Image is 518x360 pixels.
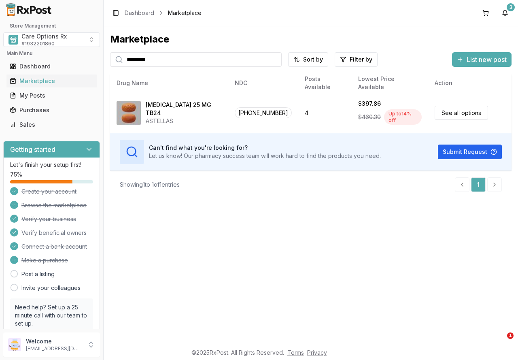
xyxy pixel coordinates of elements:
a: Book a call [15,328,46,335]
span: 75 % [10,170,22,179]
div: Purchases [10,106,93,114]
button: Sales [3,118,100,131]
img: RxPost Logo [3,3,55,16]
th: Lowest Price Available [352,73,428,93]
h3: Can't find what you're looking for? [149,144,381,152]
button: Dashboard [3,60,100,73]
th: Drug Name [110,73,228,93]
span: Filter by [350,55,372,64]
th: NDC [228,73,298,93]
h3: Getting started [10,145,55,154]
span: Create your account [21,187,76,196]
a: See all options [435,106,488,120]
div: $397.86 [358,100,381,108]
button: Filter by [335,52,378,67]
span: Make a purchase [21,256,68,264]
span: Verify your business [21,215,76,223]
div: 3 [507,3,515,11]
iframe: Intercom live chat [490,332,510,352]
a: Post a listing [21,270,55,278]
div: Sales [10,121,93,129]
a: Marketplace [6,74,97,88]
div: Up to 14 % off [384,109,422,125]
span: # 1932201860 [21,40,55,47]
button: My Posts [3,89,100,102]
button: 3 [499,6,512,19]
a: Purchases [6,103,97,117]
button: Purchases [3,104,100,117]
nav: breadcrumb [125,9,202,17]
p: Let us know! Our pharmacy success team will work hard to find the products you need. [149,152,381,160]
button: List new post [452,52,512,67]
span: 1 [507,332,514,339]
a: Terms [287,349,304,356]
span: Care Options Rx [21,32,67,40]
p: Need help? Set up a 25 minute call with our team to set up. [15,303,88,328]
h2: Main Menu [6,50,97,57]
p: Welcome [26,337,82,345]
button: Marketplace [3,75,100,87]
span: $460.30 [358,113,381,121]
img: User avatar [8,338,21,351]
span: Sort by [303,55,323,64]
a: List new post [452,56,512,64]
span: List new post [467,55,507,64]
span: Browse the marketplace [21,201,87,209]
span: Verify beneficial owners [21,229,87,237]
a: My Posts [6,88,97,103]
img: Myrbetriq 25 MG TB24 [117,101,141,125]
div: Marketplace [110,33,512,46]
button: Submit Request [438,145,502,159]
button: Select a view [3,32,100,47]
div: [MEDICAL_DATA] 25 MG TB24 [146,101,222,117]
a: Sales [6,117,97,132]
p: [EMAIL_ADDRESS][DOMAIN_NAME] [26,345,82,352]
a: Dashboard [6,59,97,74]
span: [PHONE_NUMBER] [235,107,292,118]
nav: pagination [455,177,502,192]
th: Action [428,73,512,93]
div: Marketplace [10,77,93,85]
div: My Posts [10,92,93,100]
a: Privacy [307,349,327,356]
a: Dashboard [125,9,154,17]
h2: Store Management [3,23,100,29]
a: 1 [471,177,486,192]
button: Sort by [288,52,328,67]
span: Marketplace [168,9,202,17]
td: 4 [298,93,352,133]
a: Invite your colleagues [21,284,81,292]
div: Dashboard [10,62,93,70]
th: Posts Available [298,73,352,93]
div: Showing 1 to 1 of 1 entries [120,181,180,189]
span: Connect a bank account [21,243,87,251]
p: Let's finish your setup first! [10,161,93,169]
div: ASTELLAS [146,117,222,125]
